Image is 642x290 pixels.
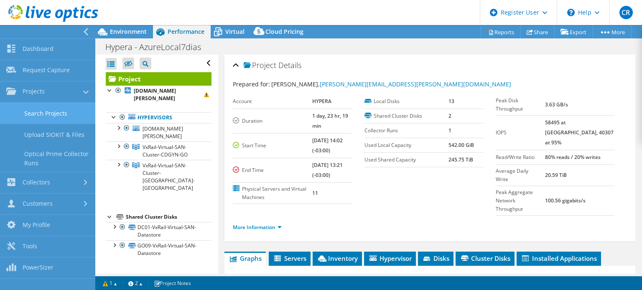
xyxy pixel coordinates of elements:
[106,240,211,259] a: GO09-VxRail-Virtual-SAN-Datastore
[545,171,567,179] b: 20.59 TiB
[448,156,473,163] b: 245.75 TiB
[278,60,301,70] span: Details
[106,222,211,240] a: DC01-VxRail-Virtual-SAN-Datastore
[567,9,575,16] svg: \n
[106,160,211,193] a: VxRail-Virtual-SAN-Cluster-Barueri-SP
[106,123,211,141] a: [DOMAIN_NAME][PERSON_NAME]
[496,96,545,113] label: Peak Disk Throughput
[233,224,282,231] a: More Information
[229,254,262,262] span: Graphs
[619,6,633,19] span: CR
[126,212,211,222] div: Shared Cluster Disks
[368,254,412,262] span: Hypervisor
[481,25,521,38] a: Reports
[496,167,545,184] label: Average Daily Write
[312,137,343,154] b: [DATE] 14:02 (-03:00)
[593,25,632,38] a: More
[233,97,312,106] label: Account
[422,254,449,262] span: Disks
[122,278,148,288] a: 2
[148,278,197,288] a: Project Notes
[520,25,555,38] a: Share
[168,28,204,35] span: Performance
[521,254,597,262] span: Installed Applications
[312,98,331,105] b: HYPERA
[244,61,276,70] span: Project
[106,112,211,123] a: Hypervisors
[106,86,211,104] a: [DOMAIN_NAME][PERSON_NAME]
[265,28,303,35] span: Cloud Pricing
[320,80,511,88] a: [PERSON_NAME][EMAIL_ADDRESS][PERSON_NAME][DOMAIN_NAME]
[496,129,545,137] label: IOPS
[102,43,214,52] h1: Hypera - AzureLocal7dias
[460,254,510,262] span: Cluster Disks
[143,144,188,158] span: VxRail-Virtual-SAN-Cluster-CDGYN-GO
[448,141,474,149] b: 542.00 GiB
[317,254,358,262] span: Inventory
[364,97,448,106] label: Local Disks
[273,254,306,262] span: Servers
[545,119,614,146] b: 58495 at [GEOGRAPHIC_DATA], 40307 at 95%
[312,112,348,129] b: 1 day, 23 hr, 19 min
[448,98,454,105] b: 13
[143,125,183,140] span: [DOMAIN_NAME][PERSON_NAME]
[545,197,586,204] b: 100.56 gigabits/s
[106,141,211,160] a: VxRail-Virtual-SAN-Cluster-CDGYN-GO
[554,25,593,38] a: Export
[97,278,123,288] a: 1
[233,166,312,174] label: End Time
[106,72,211,86] a: Project
[225,28,245,35] span: Virtual
[496,153,545,161] label: Read/Write Ratio
[271,80,511,88] span: [PERSON_NAME],
[448,127,451,134] b: 1
[312,189,318,197] b: 11
[364,126,448,135] label: Collector Runs
[233,185,312,202] label: Physical Servers and Virtual Machines
[134,87,176,102] b: [DOMAIN_NAME][PERSON_NAME]
[545,154,601,161] b: 80% reads / 20% writes
[143,162,195,192] span: VxRail-Virtual-SAN-Cluster-[GEOGRAPHIC_DATA]-[GEOGRAPHIC_DATA]
[233,80,270,88] label: Prepared for:
[364,156,448,164] label: Used Shared Capacity
[364,141,448,149] label: Used Local Capacity
[448,112,451,119] b: 2
[233,141,312,150] label: Start Time
[110,28,147,35] span: Environment
[364,112,448,120] label: Shared Cluster Disks
[233,117,312,125] label: Duration
[312,161,343,179] b: [DATE] 13:21 (-03:00)
[496,188,545,213] label: Peak Aggregate Network Throughput
[545,101,568,108] b: 3.63 GB/s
